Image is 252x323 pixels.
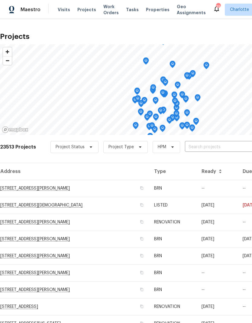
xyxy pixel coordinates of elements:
[147,110,153,120] div: Map marker
[172,98,178,107] div: Map marker
[230,7,249,13] span: Charlotte
[56,144,85,150] span: Project Status
[170,61,176,70] div: Map marker
[175,82,181,91] div: Map marker
[179,91,185,101] div: Map marker
[150,87,156,96] div: Map marker
[197,180,238,197] td: --
[184,72,190,82] div: Map marker
[139,304,144,309] button: Copy Address
[184,122,190,131] div: Map marker
[143,57,149,67] div: Map marker
[177,4,206,16] span: Geo Assignments
[3,56,12,65] button: Zoom out
[149,180,197,197] td: BRN
[193,118,199,127] div: Map marker
[197,298,238,315] td: [DATE]
[149,122,155,132] div: Map marker
[139,253,144,258] button: Copy Address
[147,133,153,142] div: Map marker
[149,214,197,231] td: RENOVATION
[21,7,40,13] span: Maestro
[173,104,179,114] div: Map marker
[183,95,189,105] div: Map marker
[139,287,144,292] button: Copy Address
[216,4,220,10] div: 39
[171,91,177,101] div: Map marker
[103,4,119,16] span: Work Orders
[141,97,147,106] div: Map marker
[153,114,159,123] div: Map marker
[146,7,170,13] span: Properties
[146,123,152,132] div: Map marker
[160,89,166,99] div: Map marker
[170,114,176,123] div: Map marker
[149,264,197,281] td: BRN
[190,70,196,79] div: Map marker
[3,47,12,56] button: Zoom in
[139,185,144,191] button: Copy Address
[77,7,96,13] span: Projects
[189,124,195,134] div: Map marker
[134,88,140,97] div: Map marker
[179,122,185,132] div: Map marker
[197,214,238,231] td: [DATE]
[158,107,164,117] div: Map marker
[197,264,238,281] td: --
[126,8,139,12] span: Tasks
[138,100,144,109] div: Map marker
[197,197,238,214] td: [DATE]
[149,231,197,248] td: BRN
[139,236,144,241] button: Copy Address
[138,108,144,118] div: Map marker
[149,248,197,264] td: BRN
[162,79,168,88] div: Map marker
[166,117,173,126] div: Map marker
[139,270,144,275] button: Copy Address
[197,248,238,264] td: [DATE]
[150,84,156,94] div: Map marker
[195,94,201,104] div: Map marker
[160,125,166,134] div: Map marker
[132,96,138,106] div: Map marker
[149,298,197,315] td: RENOVATION
[149,163,197,180] th: Type
[197,163,238,180] th: Ready
[2,126,28,133] a: Mapbox homepage
[108,144,134,150] span: Project Type
[184,109,190,119] div: Map marker
[133,122,139,131] div: Map marker
[58,7,70,13] span: Visits
[144,114,150,123] div: Map marker
[153,97,159,106] div: Map marker
[135,95,141,104] div: Map marker
[197,231,238,248] td: [DATE]
[149,281,197,298] td: BRN
[197,281,238,298] td: --
[139,202,144,208] button: Copy Address
[139,219,144,225] button: Copy Address
[158,144,166,150] span: HPM
[203,62,209,71] div: Map marker
[173,110,179,120] div: Map marker
[149,197,197,214] td: LISTED
[160,76,166,86] div: Map marker
[160,107,166,116] div: Map marker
